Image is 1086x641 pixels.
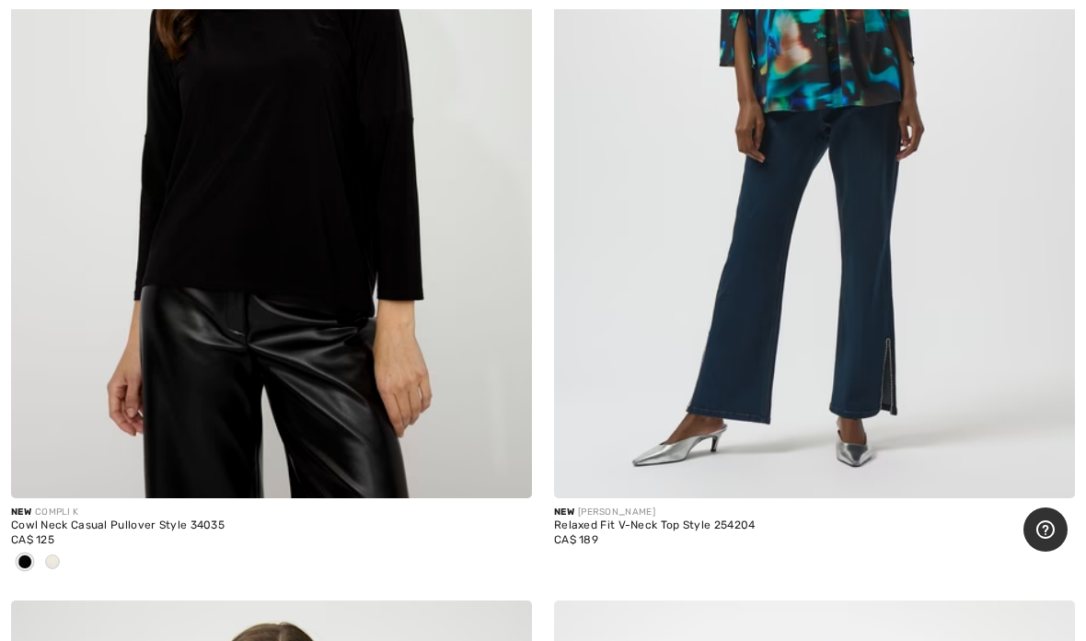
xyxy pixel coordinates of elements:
[554,507,574,518] span: New
[1023,507,1068,554] iframe: Opens a widget where you can find more information
[554,533,598,546] span: CA$ 189
[11,548,39,578] div: Black
[554,519,1075,532] div: Relaxed Fit V-Neck Top Style 254204
[39,548,66,578] div: Ivory
[11,519,532,532] div: Cowl Neck Casual Pullover Style 34035
[554,506,1075,519] div: [PERSON_NAME]
[11,507,31,518] span: New
[11,506,532,519] div: COMPLI K
[11,533,54,546] span: CA$ 125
